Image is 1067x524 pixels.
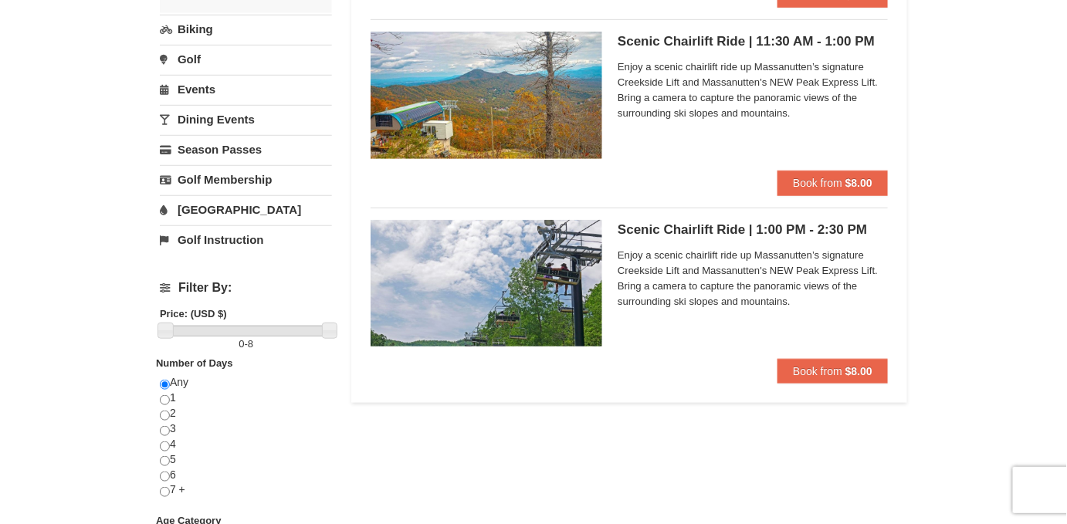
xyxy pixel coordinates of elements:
[845,365,872,377] strong: $8.00
[777,171,888,195] button: Book from $8.00
[618,222,888,238] h5: Scenic Chairlift Ride | 1:00 PM - 2:30 PM
[156,357,233,369] strong: Number of Days
[160,375,332,513] div: Any 1 2 3 4 5 6 7 +
[371,220,602,347] img: 24896431-9-664d1467.jpg
[618,59,888,121] span: Enjoy a scenic chairlift ride up Massanutten’s signature Creekside Lift and Massanutten's NEW Pea...
[793,177,842,189] span: Book from
[371,32,602,158] img: 24896431-13-a88f1aaf.jpg
[160,336,332,352] label: -
[239,338,244,350] span: 0
[160,308,227,319] strong: Price: (USD $)
[618,248,888,309] span: Enjoy a scenic chairlift ride up Massanutten’s signature Creekside Lift and Massanutten's NEW Pea...
[160,15,332,43] a: Biking
[160,135,332,164] a: Season Passes
[845,177,872,189] strong: $8.00
[160,105,332,134] a: Dining Events
[160,75,332,103] a: Events
[793,365,842,377] span: Book from
[160,225,332,254] a: Golf Instruction
[777,359,888,384] button: Book from $8.00
[160,45,332,73] a: Golf
[618,34,888,49] h5: Scenic Chairlift Ride | 11:30 AM - 1:00 PM
[160,281,332,295] h4: Filter By:
[248,338,253,350] span: 8
[160,165,332,194] a: Golf Membership
[160,195,332,224] a: [GEOGRAPHIC_DATA]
